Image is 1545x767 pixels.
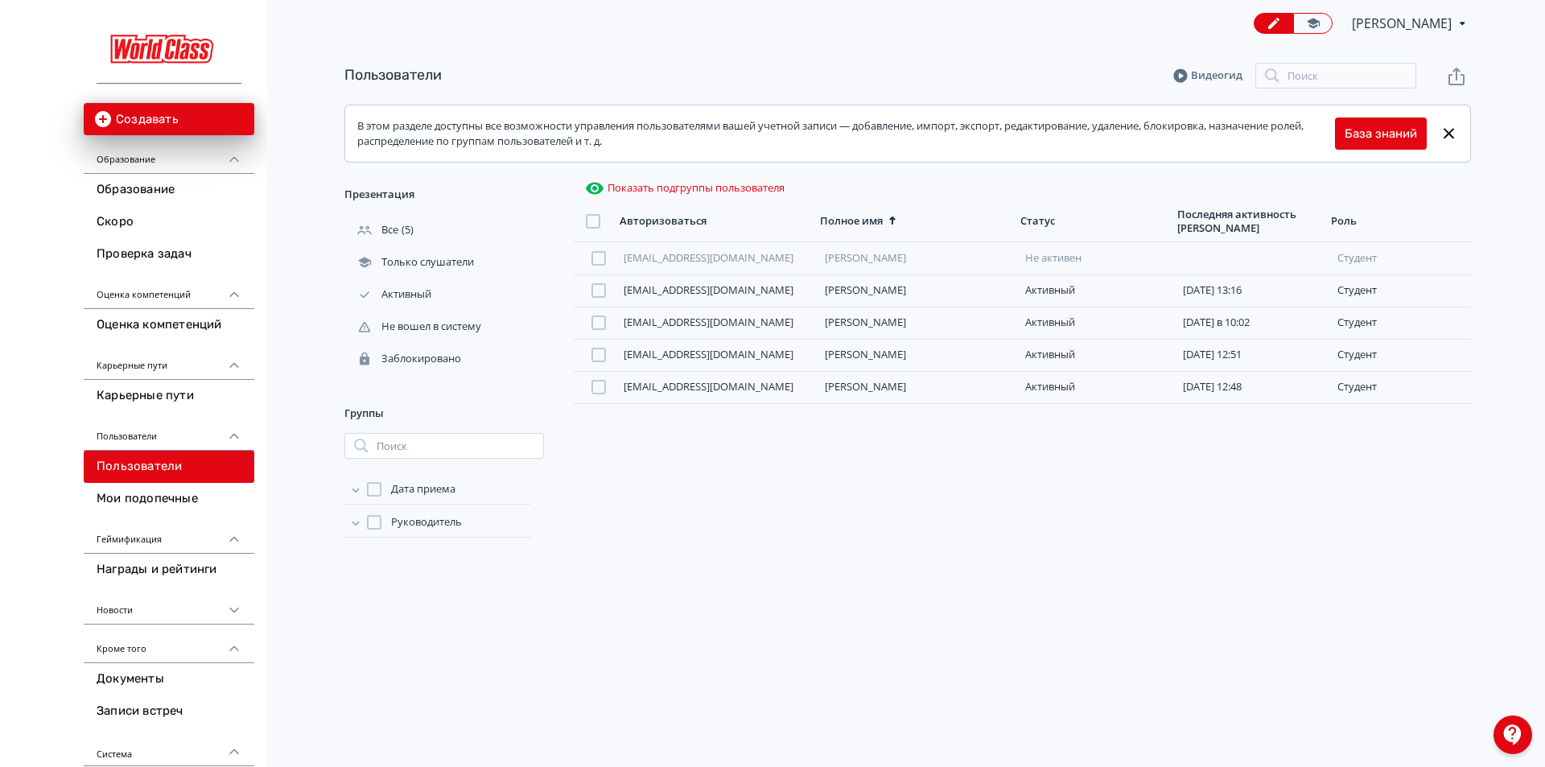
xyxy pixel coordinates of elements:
[1337,250,1377,265] font: студент
[1345,126,1417,141] font: База знаний
[84,103,254,135] button: Создавать
[825,250,906,265] a: [PERSON_NAME]
[344,406,384,420] font: Группы
[391,514,462,530] span: Руководитель
[381,351,461,365] font: Заблокировано
[84,451,254,483] a: Пользователи
[97,153,155,165] font: Образование
[116,112,179,126] font: Создавать
[624,315,793,329] a: [EMAIL_ADDRESS][DOMAIN_NAME]
[1293,13,1333,34] a: Переключиться в режим студента
[357,118,1304,149] font: В этом разделе доступны все возможности управления пользователями вашей учетной записи — добавлен...
[344,66,442,84] a: Пользователи
[1183,282,1242,297] font: [DATE] 13:16
[624,250,793,265] a: [EMAIL_ADDRESS][DOMAIN_NAME]
[381,319,481,333] font: Не вошел в систему
[1025,315,1075,329] font: Активный
[97,388,194,402] font: Карьерные пути
[84,238,254,270] a: Проверка задач
[1183,315,1250,329] font: [DATE] в 10:02
[402,222,414,237] font: (5)
[97,748,132,760] font: Система
[97,430,157,442] font: Пользователи
[1447,67,1466,86] svg: Экспортировать пользователей в файл
[381,254,474,269] font: Только слушатели
[1025,379,1075,394] font: Активный
[1335,118,1427,150] button: База знаний
[381,222,398,237] font: Все
[1337,282,1377,297] font: студент
[391,481,455,497] span: Дата приема
[1337,379,1377,394] font: студент
[381,287,431,301] font: Активный
[391,514,462,529] font: Руководитель
[84,380,254,412] a: Карьерные пути
[825,347,906,361] a: [PERSON_NAME]
[391,481,455,496] font: Дата приема
[97,604,133,616] font: Новости
[825,379,906,394] a: [PERSON_NAME]
[1025,250,1081,265] font: Не активен
[1025,282,1075,297] font: Активный
[84,663,254,695] a: Документы
[1183,347,1242,361] font: [DATE] 12:51
[1345,125,1417,143] a: База знаний
[1352,14,1454,33] span: Вероника Кузьмина
[1173,68,1242,84] a: Видеогид
[825,315,906,329] a: [PERSON_NAME]
[820,213,883,228] font: Полное имя
[97,562,217,576] font: Награды и рейтинги
[97,182,175,196] font: Образование
[97,703,183,718] font: Записи встреч
[97,533,162,545] font: Геймификация
[582,175,788,201] button: Показать подгруппы пользователя
[608,180,785,195] font: Показать подгруппы пользователя
[97,246,192,261] font: Проверка задач
[1025,347,1075,361] font: Активный
[1177,207,1296,235] font: Последняя активность [PERSON_NAME]
[97,491,198,505] font: Мои подопечные
[97,359,167,371] font: Карьерные пути
[1331,213,1357,228] font: Роль
[84,695,254,728] a: Записи встреч
[97,317,222,332] font: Оценка компетенций
[84,174,254,206] a: Образование
[624,282,793,297] a: [EMAIL_ADDRESS][DOMAIN_NAME]
[1183,379,1242,394] font: [DATE] 12:48
[97,288,191,300] font: Оценка компетенций
[825,282,906,297] a: [PERSON_NAME]
[97,671,164,686] font: Документы
[84,483,254,515] a: Мои подопечные
[1337,315,1377,329] font: студент
[84,554,254,586] a: Награды и рейтинги
[1191,68,1242,82] font: Видеогид
[97,642,146,654] font: Кроме того
[84,206,254,238] a: Скоро
[97,10,241,84] img: https://files.teachbase.ru/system/slaveaccount/32110/logo/medium-0001f6f2916f9d22e0f56db97b82c557...
[344,187,414,201] font: Презентация
[1337,347,1377,361] font: студент
[620,213,707,228] font: Авторизоваться
[97,459,182,473] font: Пользователи
[84,309,254,341] a: Оценка компетенций
[624,347,793,361] a: [EMAIL_ADDRESS][DOMAIN_NAME]
[97,214,134,229] font: Скоро
[1352,14,1452,32] font: [PERSON_NAME]
[1020,213,1055,228] font: Статус
[624,379,793,394] a: [EMAIL_ADDRESS][DOMAIN_NAME]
